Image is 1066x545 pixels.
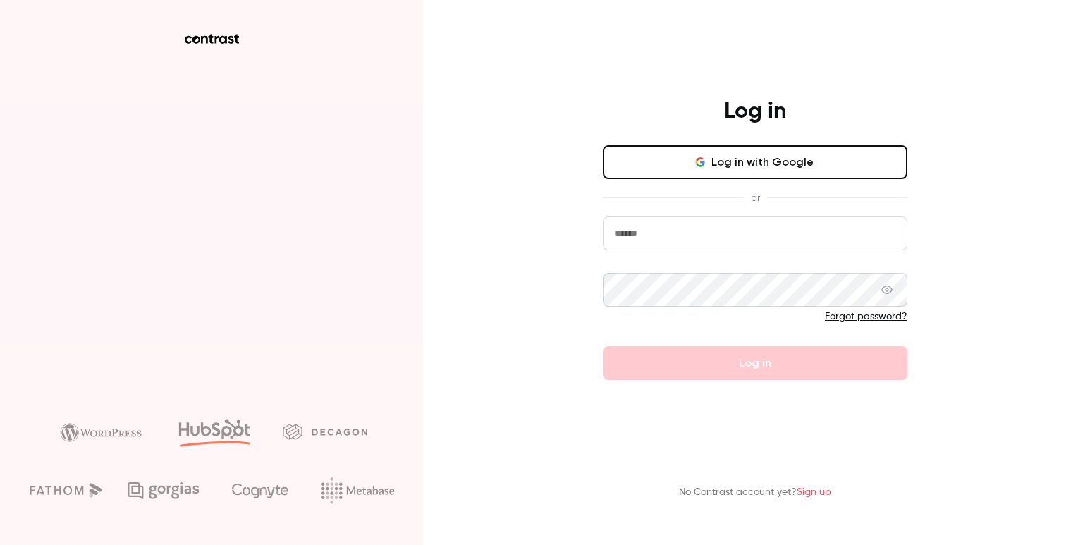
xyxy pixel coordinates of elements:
[679,485,831,500] p: No Contrast account yet?
[797,487,831,497] a: Sign up
[283,424,367,439] img: decagon
[603,145,907,179] button: Log in with Google
[825,312,907,322] a: Forgot password?
[724,97,786,125] h4: Log in
[744,190,767,205] span: or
